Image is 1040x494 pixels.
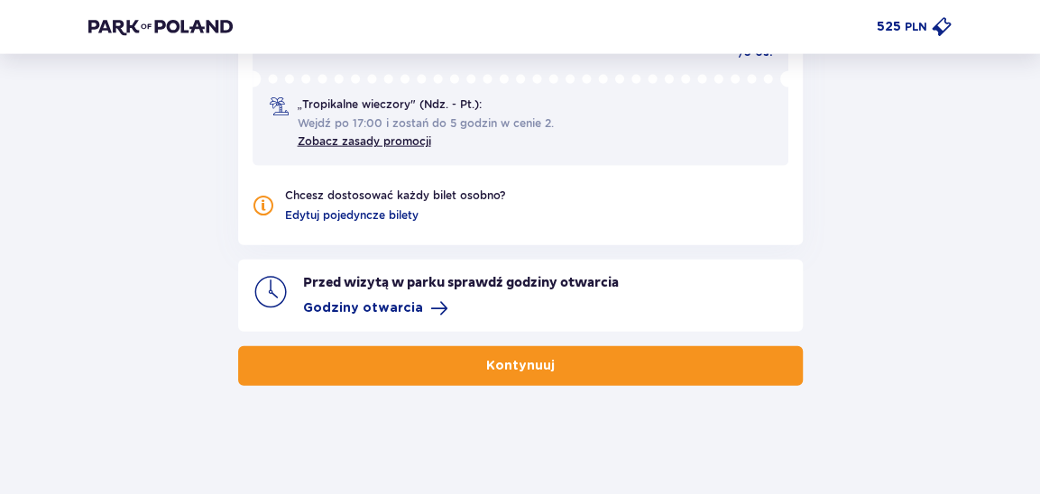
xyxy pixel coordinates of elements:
[486,357,555,375] p: Kontynuuj
[298,96,482,113] span: „Tropikalne wieczory" (Ndz. - Pt.):
[298,134,431,148] a: Zobacz zasady promocji
[298,115,554,132] span: Wejdź po 17:00 i zostań do 5 godzin w cenie 2.
[877,18,901,36] p: 525
[285,207,419,224] a: Edytuj pojedyncze bilety
[905,19,927,35] p: PLN
[303,299,448,317] a: Godziny otwarcia
[303,274,619,292] p: Przed wizytą w parku sprawdź godziny otwarcia
[238,346,803,386] button: Kontynuuj
[88,18,233,36] img: Park of Poland logo
[285,188,505,204] p: Chcesz dostosować każdy bilet osobno?
[303,299,423,317] span: Godziny otwarcia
